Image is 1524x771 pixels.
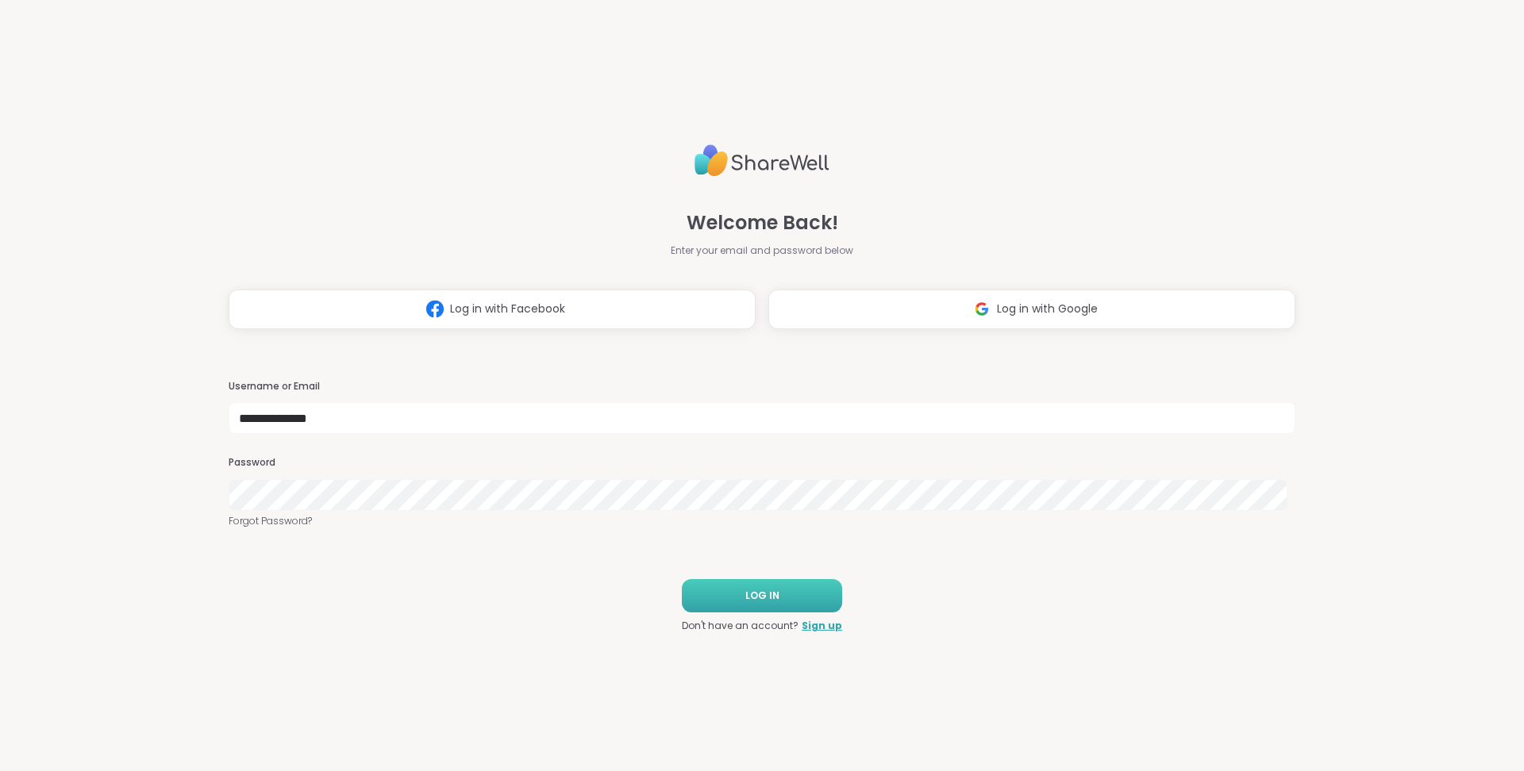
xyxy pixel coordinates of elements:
[768,290,1295,329] button: Log in with Google
[687,209,838,237] span: Welcome Back!
[745,589,779,603] span: LOG IN
[450,301,565,317] span: Log in with Facebook
[229,456,1295,470] h3: Password
[229,514,1295,528] a: Forgot Password?
[229,290,756,329] button: Log in with Facebook
[682,579,842,612] button: LOG IN
[682,619,799,633] span: Don't have an account?
[420,294,450,324] img: ShareWell Logomark
[229,380,1295,393] h3: Username or Email
[802,619,842,633] a: Sign up
[695,138,829,183] img: ShareWell Logo
[997,301,1098,317] span: Log in with Google
[671,244,853,258] span: Enter your email and password below
[967,294,997,324] img: ShareWell Logomark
